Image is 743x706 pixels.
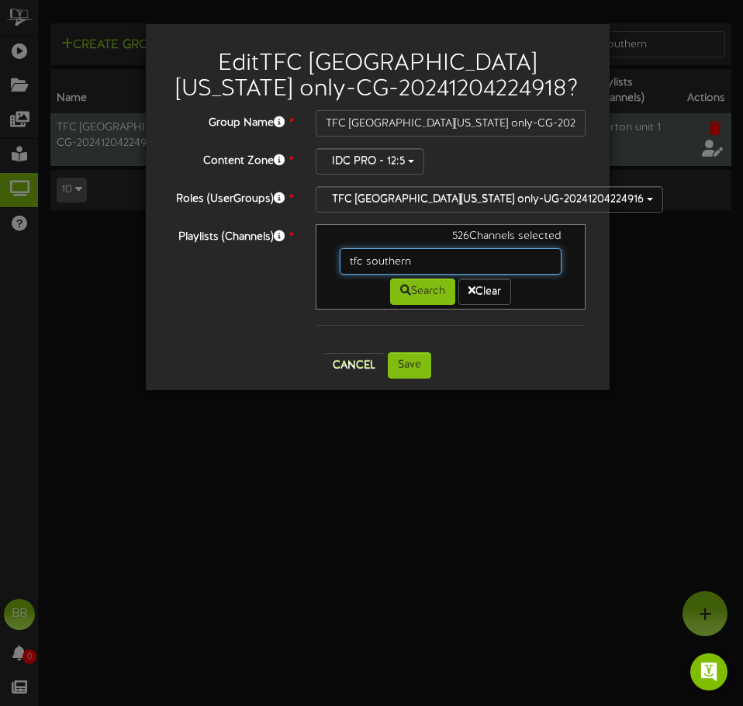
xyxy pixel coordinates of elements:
[390,279,455,305] button: Search
[328,229,574,248] div: 526 Channels selected
[157,110,304,131] label: Group Name
[157,186,304,207] label: Roles (UserGroups)
[316,110,586,137] input: Channel Group Name
[316,186,663,213] button: TFC [GEOGRAPHIC_DATA][US_STATE] only-UG-20241204224916
[157,148,304,169] label: Content Zone
[157,224,304,245] label: Playlists (Channels)
[169,51,586,102] h2: Edit TFC [GEOGRAPHIC_DATA][US_STATE] only-CG-20241204224918 ?
[458,279,511,305] button: Clear
[388,352,431,379] button: Save
[340,248,562,275] input: -- Search --
[316,148,424,175] button: IDC PRO - 12:5
[690,653,727,690] div: Open Intercom Messenger
[323,353,385,378] button: Cancel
